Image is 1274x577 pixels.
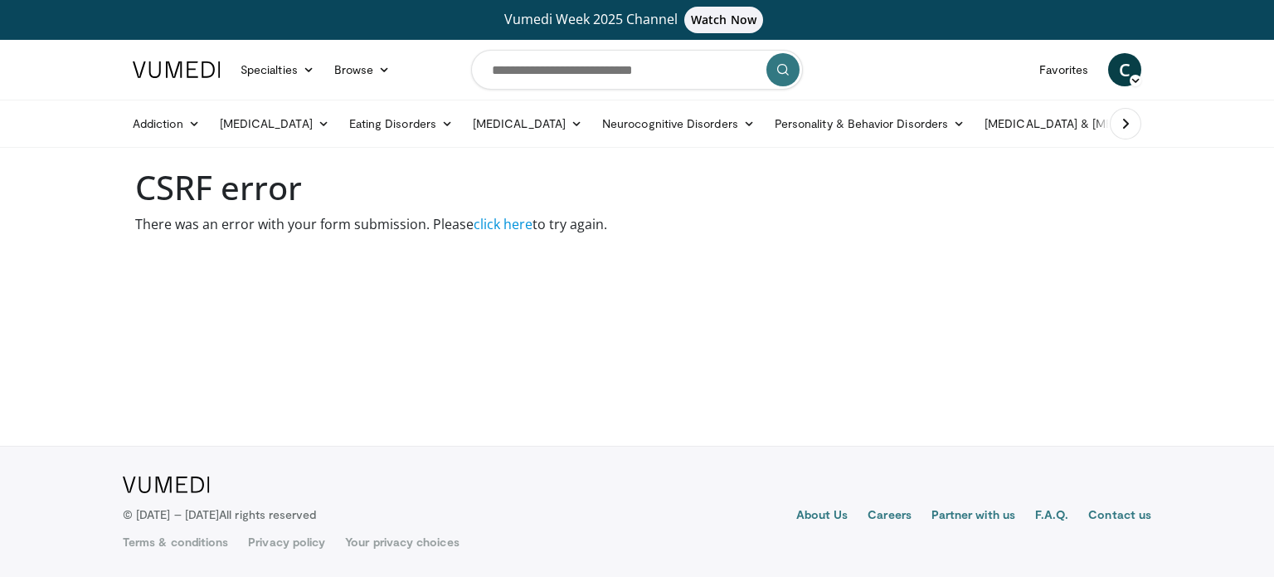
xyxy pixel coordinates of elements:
[339,107,463,140] a: Eating Disorders
[135,214,1139,234] p: There was an error with your form submission. Please to try again.
[219,507,316,521] span: All rights reserved
[1088,506,1151,526] a: Contact us
[133,61,221,78] img: VuMedi Logo
[123,107,210,140] a: Addiction
[123,534,228,550] a: Terms & conditions
[123,477,210,493] img: VuMedi Logo
[135,7,1139,33] a: Vumedi Week 2025 ChannelWatch Now
[324,53,401,86] a: Browse
[868,506,912,526] a: Careers
[463,107,592,140] a: [MEDICAL_DATA]
[931,506,1015,526] a: Partner with us
[210,107,339,140] a: [MEDICAL_DATA]
[474,215,532,233] a: click here
[684,7,763,33] span: Watch Now
[231,53,324,86] a: Specialties
[796,506,849,526] a: About Us
[1029,53,1098,86] a: Favorites
[1035,506,1068,526] a: F.A.Q.
[135,168,1139,208] h1: CSRF error
[975,107,1212,140] a: [MEDICAL_DATA] & [MEDICAL_DATA]
[765,107,975,140] a: Personality & Behavior Disorders
[1108,53,1141,86] a: C
[345,534,459,550] a: Your privacy choices
[123,506,317,523] p: © [DATE] – [DATE]
[471,50,803,90] input: Search topics, interventions
[248,534,325,550] a: Privacy policy
[592,107,765,140] a: Neurocognitive Disorders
